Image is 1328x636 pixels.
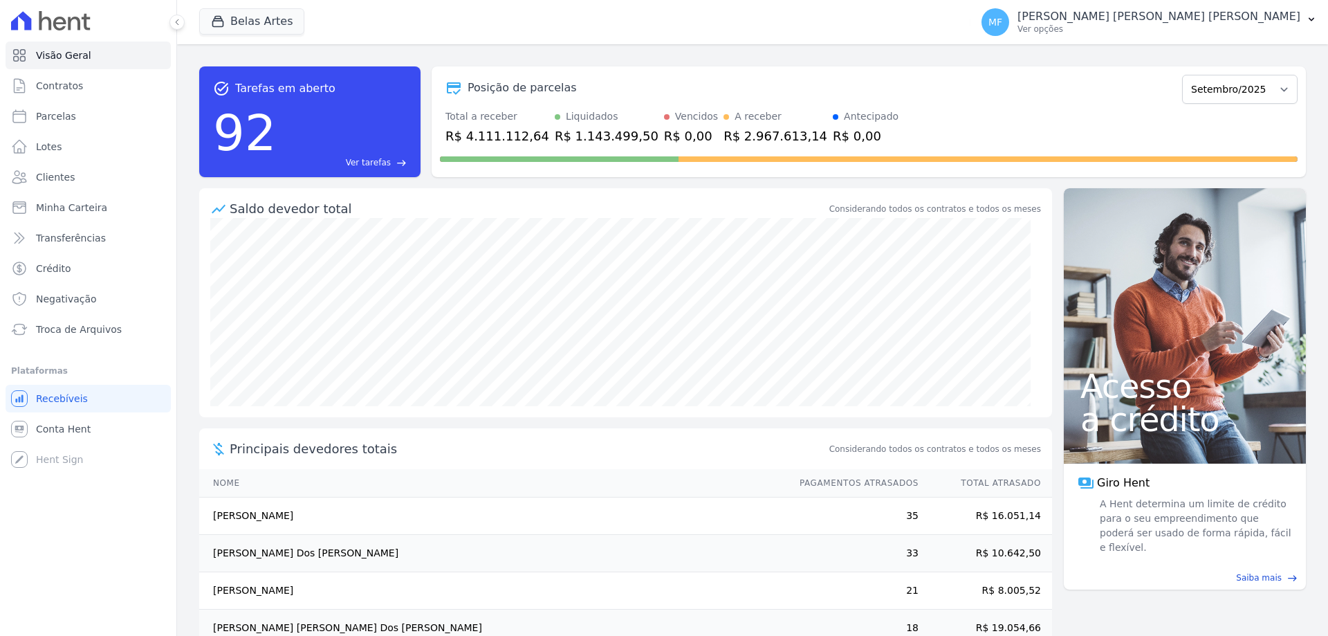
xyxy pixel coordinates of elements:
[230,199,827,218] div: Saldo devedor total
[6,255,171,282] a: Crédito
[282,156,407,169] a: Ver tarefas east
[919,469,1052,498] th: Total Atrasado
[11,363,165,379] div: Plataformas
[6,316,171,343] a: Troca de Arquivos
[6,42,171,69] a: Visão Geral
[844,109,898,124] div: Antecipado
[235,80,335,97] span: Tarefas em aberto
[829,443,1041,455] span: Considerando todos os contratos e todos os meses
[6,72,171,100] a: Contratos
[36,231,106,245] span: Transferências
[786,572,919,610] td: 21
[6,285,171,313] a: Negativação
[1017,24,1300,35] p: Ver opções
[36,48,91,62] span: Visão Geral
[988,17,1002,27] span: MF
[555,127,658,145] div: R$ 1.143.499,50
[199,8,304,35] button: Belas Artes
[445,127,549,145] div: R$ 4.111.112,64
[36,170,75,184] span: Clientes
[36,140,62,154] span: Lotes
[6,224,171,252] a: Transferências
[6,102,171,130] a: Parcelas
[735,109,782,124] div: A receber
[1017,10,1300,24] p: [PERSON_NAME] [PERSON_NAME] [PERSON_NAME]
[36,79,83,93] span: Contratos
[199,535,786,572] td: [PERSON_NAME] Dos [PERSON_NAME]
[786,469,919,498] th: Pagamentos Atrasados
[833,127,898,145] div: R$ 0,00
[230,439,827,458] span: Principais devedores totais
[468,80,577,96] div: Posição de parcelas
[723,127,827,145] div: R$ 2.967.613,14
[919,498,1052,535] td: R$ 16.051,14
[199,572,786,610] td: [PERSON_NAME]
[1236,572,1282,584] span: Saiba mais
[786,498,919,535] td: 35
[6,163,171,191] a: Clientes
[786,535,919,572] td: 33
[970,3,1328,42] button: MF [PERSON_NAME] [PERSON_NAME] [PERSON_NAME] Ver opções
[664,127,718,145] div: R$ 0,00
[1080,403,1289,436] span: a crédito
[213,97,277,169] div: 92
[445,109,549,124] div: Total a receber
[919,535,1052,572] td: R$ 10.642,50
[919,572,1052,610] td: R$ 8.005,52
[36,262,71,275] span: Crédito
[6,385,171,412] a: Recebíveis
[1097,497,1292,555] span: A Hent determina um limite de crédito para o seu empreendimento que poderá ser usado de forma ráp...
[36,201,107,215] span: Minha Carteira
[829,203,1041,215] div: Considerando todos os contratos e todos os meses
[566,109,618,124] div: Liquidados
[6,415,171,443] a: Conta Hent
[199,498,786,535] td: [PERSON_NAME]
[1072,572,1298,584] a: Saiba mais east
[396,158,407,168] span: east
[6,133,171,161] a: Lotes
[36,292,97,306] span: Negativação
[346,156,391,169] span: Ver tarefas
[1080,370,1289,403] span: Acesso
[36,392,88,406] span: Recebíveis
[36,322,122,336] span: Troca de Arquivos
[1097,475,1150,491] span: Giro Hent
[213,80,230,97] span: task_alt
[1287,573,1298,583] span: east
[675,109,718,124] div: Vencidos
[36,422,91,436] span: Conta Hent
[6,194,171,221] a: Minha Carteira
[199,469,786,498] th: Nome
[36,109,76,123] span: Parcelas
